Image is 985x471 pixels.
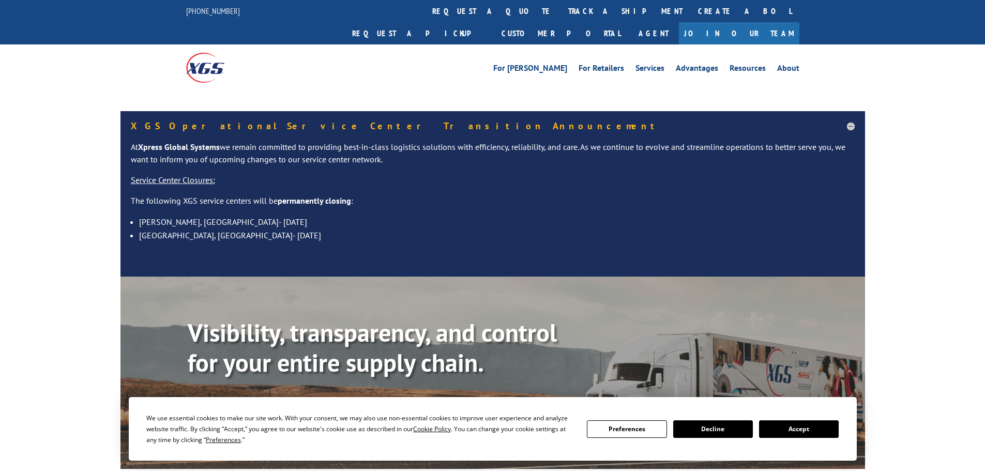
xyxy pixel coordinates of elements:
[186,6,240,16] a: [PHONE_NUMBER]
[139,229,855,242] li: [GEOGRAPHIC_DATA], [GEOGRAPHIC_DATA]- [DATE]
[579,64,624,75] a: For Retailers
[673,420,753,438] button: Decline
[635,64,664,75] a: Services
[676,64,718,75] a: Advantages
[129,397,857,461] div: Cookie Consent Prompt
[493,64,567,75] a: For [PERSON_NAME]
[777,64,799,75] a: About
[138,142,220,152] strong: Xpress Global Systems
[494,22,628,44] a: Customer Portal
[188,316,557,378] b: Visibility, transparency, and control for your entire supply chain.
[131,141,855,174] p: At we remain committed to providing best-in-class logistics solutions with efficiency, reliabilit...
[131,121,855,131] h5: XGS Operational Service Center Transition Announcement
[131,175,215,185] u: Service Center Closures:
[146,413,574,445] div: We use essential cookies to make our site work. With your consent, we may also use non-essential ...
[278,195,351,206] strong: permanently closing
[206,435,241,444] span: Preferences
[679,22,799,44] a: Join Our Team
[759,420,839,438] button: Accept
[139,215,855,229] li: [PERSON_NAME], [GEOGRAPHIC_DATA]- [DATE]
[344,22,494,44] a: Request a pickup
[587,420,666,438] button: Preferences
[628,22,679,44] a: Agent
[413,424,451,433] span: Cookie Policy
[730,64,766,75] a: Resources
[131,195,855,216] p: The following XGS service centers will be :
